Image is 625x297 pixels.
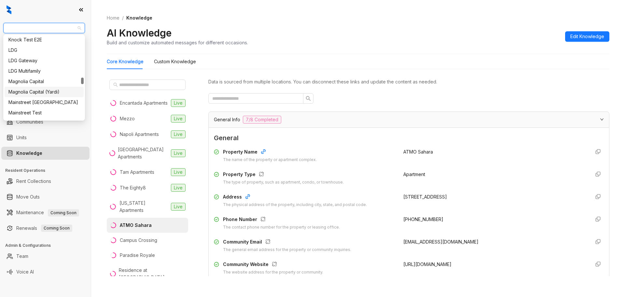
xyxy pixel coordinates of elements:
div: Property Type [223,171,344,179]
a: Home [105,14,121,22]
div: Knock Test E2E [8,36,80,43]
li: Team [1,250,90,263]
div: General Info7/8 Completed [209,112,609,127]
div: Mainstreet Canada [5,97,84,108]
span: General Info [214,116,240,123]
span: [PHONE_NUMBER] [403,216,443,222]
div: LDG [8,47,80,54]
a: Move Outs [16,190,40,203]
div: Custom Knowledge [154,58,196,65]
div: The Eighty8 [120,184,146,191]
a: Team [16,250,28,263]
div: LDG Gateway [5,55,84,66]
li: Units [1,131,90,144]
div: Magnolia Capital [5,76,84,87]
a: RenewalsComing Soon [16,222,72,235]
a: Rent Collections [16,175,51,188]
div: Core Knowledge [107,58,144,65]
span: 7/8 Completed [243,116,281,124]
span: Live [171,99,186,107]
li: Leasing [1,72,90,85]
div: Campus Crossing [120,237,157,244]
div: LDG Gateway [8,57,80,64]
li: Knowledge [1,147,90,160]
div: [GEOGRAPHIC_DATA] Apartments [118,146,168,160]
div: Magnolia Capital (Yardi) [8,88,80,96]
span: Live [171,149,186,157]
div: [US_STATE] Apartments [119,200,168,214]
span: AMG [7,23,81,33]
div: Community Email [223,238,351,247]
span: [EMAIL_ADDRESS][DOMAIN_NAME] [403,239,479,245]
span: search [113,82,118,87]
div: Mainstreet [GEOGRAPHIC_DATA] [8,99,80,106]
div: LDG Multifamily [5,66,84,76]
span: Knowledge [126,15,152,21]
div: Magnolia Capital (Yardi) [5,87,84,97]
a: Communities [16,115,43,128]
span: Live [171,130,186,138]
li: Renewals [1,222,90,235]
span: Live [171,184,186,192]
div: Build and customize automated messages for different occasions. [107,39,248,46]
div: The type of property, such as apartment, condo, or townhouse. [223,179,344,186]
span: Live [171,115,186,123]
div: Phone Number [223,216,340,224]
li: Communities [1,115,90,128]
li: Maintenance [1,206,90,219]
a: Voice AI [16,265,34,278]
h3: Admin & Configurations [5,243,91,248]
div: Community Website [223,261,323,269]
div: Data is sourced from multiple locations. You can disconnect these links and update the content as... [208,78,609,85]
span: expanded [600,117,604,121]
div: Property Name [223,148,317,157]
div: Mezzo [120,115,135,122]
div: Knock Test E2E [5,35,84,45]
span: Apartment [403,171,425,177]
div: The website address for the property or community. [223,269,323,275]
li: Collections [1,87,90,100]
div: Magnolia Capital [8,78,80,85]
li: Rent Collections [1,175,90,188]
h3: Resident Operations [5,168,91,173]
img: logo [7,5,11,14]
div: Mainstreet Test [8,109,80,116]
div: ATMO Sahara [120,222,152,229]
a: Knowledge [16,147,42,160]
div: Residence at [GEOGRAPHIC_DATA] [119,267,186,281]
div: LDG [5,45,84,55]
div: The contact phone number for the property or leasing office. [223,224,340,230]
div: Paradise Royale [120,252,155,259]
span: [URL][DOMAIN_NAME] [403,261,451,267]
div: LDG Multifamily [8,67,80,75]
span: Coming Soon [48,209,79,216]
h2: AI Knowledge [107,27,172,39]
div: Napoli Apartments [120,131,159,138]
span: Edit Knowledge [570,33,604,40]
div: Mainstreet Test [5,108,84,118]
span: General [214,133,604,143]
a: Units [16,131,27,144]
span: Live [171,203,186,211]
div: The physical address of the property, including city, state, and postal code. [223,202,367,208]
span: ATMO Sahara [403,149,433,155]
div: The general email address for the property or community inquiries. [223,247,351,253]
div: The name of the property or apartment complex. [223,157,317,163]
li: Leads [1,44,90,57]
span: search [306,96,311,101]
div: Marymount Gateway [5,118,84,128]
span: Live [171,168,186,176]
div: [STREET_ADDRESS] [403,193,585,200]
li: / [122,14,124,22]
div: Tam Apartments [120,169,154,176]
div: Address [223,193,367,202]
li: Voice AI [1,265,90,278]
div: Encantada Apartments [120,99,168,107]
button: Edit Knowledge [565,31,609,42]
li: Move Outs [1,190,90,203]
span: Coming Soon [41,225,72,232]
